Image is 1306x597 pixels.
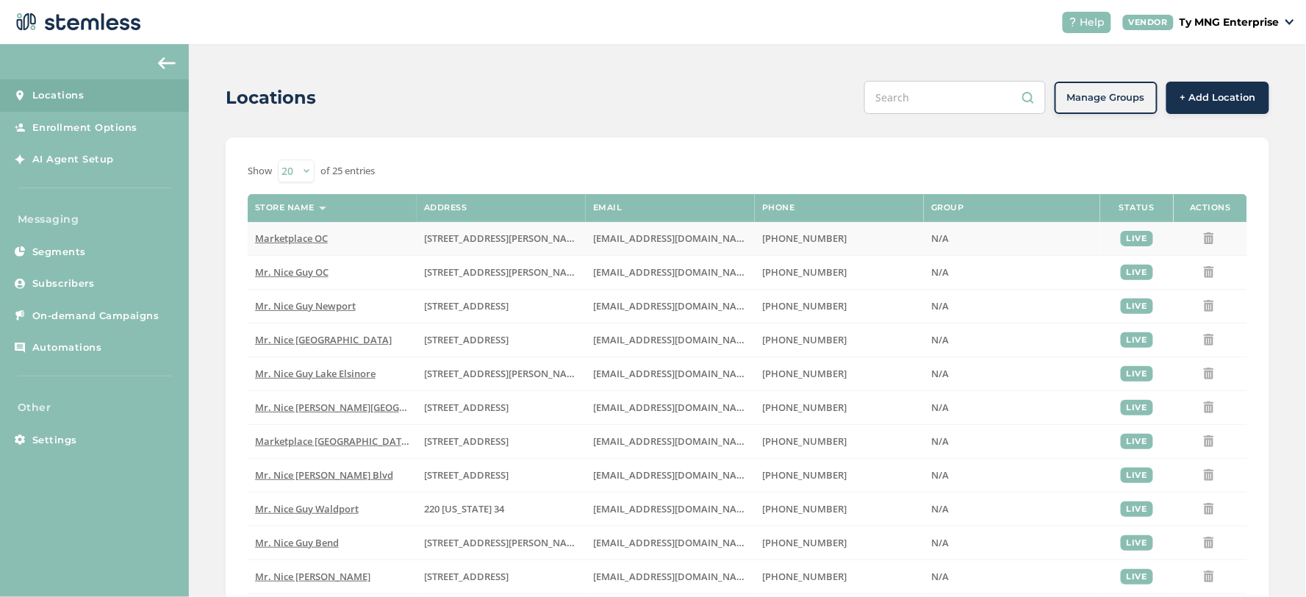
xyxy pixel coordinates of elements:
span: Manage Groups [1067,90,1145,105]
span: [STREET_ADDRESS] [424,333,509,346]
img: icon_down-arrow-small-66adaf34.svg [1285,19,1294,25]
span: [STREET_ADDRESS] [424,468,509,482]
span: [STREET_ADDRESS] [424,299,509,312]
label: Mr. Nice Guy Harbor [255,334,409,346]
p: Ty MNG Enterprise [1180,15,1280,30]
span: + Add Location [1180,90,1256,105]
span: AI Agent Setup [32,152,114,167]
label: (541) 647-2785 [762,537,916,549]
span: [EMAIL_ADDRESS][DOMAIN_NAME] [593,232,753,245]
h2: Locations [226,85,316,111]
span: [PHONE_NUMBER] [762,265,847,279]
span: [STREET_ADDRESS] [424,570,509,583]
label: (541) 563-4200 [762,503,916,515]
span: [PHONE_NUMBER] [762,333,847,346]
label: (951) 470-3397 [762,368,916,380]
div: live [1121,535,1153,551]
span: Marketplace OC [255,232,328,245]
span: Mr. Nice [PERSON_NAME][GEOGRAPHIC_DATA] [255,401,467,414]
span: Mr. Nice [PERSON_NAME] [255,570,370,583]
label: 2145 Harbor Boulevard [424,334,578,346]
label: Mr. Nice Guy Lake Elsinore [255,368,409,380]
span: [EMAIL_ADDRESS][DOMAIN_NAME] [593,570,753,583]
span: Mr. Nice Guy Waldport [255,502,359,515]
span: Segments [32,245,86,260]
img: icon-sort-1e1d7615.svg [319,207,326,210]
span: [PHONE_NUMBER] [762,367,847,380]
div: Chat Widget [1233,526,1306,597]
div: live [1121,434,1153,449]
span: Mr. Nice Guy Lake Elsinore [255,367,376,380]
label: (503) 946-8474 [762,469,916,482]
button: Manage Groups [1055,82,1158,114]
span: [PHONE_NUMBER] [762,232,847,245]
label: (714) 439-1718 [762,300,916,312]
div: live [1121,231,1153,246]
span: 220 [US_STATE] 34 [424,502,504,515]
div: VENDOR [1123,15,1174,30]
div: live [1121,332,1153,348]
label: (951) 501-0480 [762,401,916,414]
label: 730 East Dyer Road [424,266,578,279]
span: [STREET_ADDRESS][PERSON_NAME] [424,536,584,549]
span: On-demand Campaigns [32,309,159,323]
label: 24072 Postal Avenue [424,401,578,414]
label: ty@mngenterprise.com [593,232,747,245]
label: Mr. Nice Guy Waldport [255,503,409,515]
label: 3146 East Baseline Street [424,571,578,583]
span: Subscribers [32,276,95,291]
div: live [1121,400,1153,415]
label: ty@mngenterprise.com [593,368,747,380]
label: (951) 501-0479 [762,435,916,448]
span: [EMAIL_ADDRESS][DOMAIN_NAME] [593,333,753,346]
label: Mr. Nice Guy Bend [255,537,409,549]
span: Automations [32,340,102,355]
label: Mr. Nice Guy OC [255,266,409,279]
div: live [1121,569,1153,585]
th: Actions [1174,194,1247,222]
span: Settings [32,433,77,448]
span: Enrollment Options [32,121,137,135]
label: N/A [931,266,1093,279]
label: Store name [255,203,315,212]
label: 18532 Pasadena Street [424,435,578,448]
div: live [1121,265,1153,280]
label: Marketplace Lake Elsinore [255,435,409,448]
span: [PHONE_NUMBER] [762,570,847,583]
div: live [1121,298,1153,314]
label: ty@mngenterprise.com [593,537,747,549]
label: Marketplace OC [255,232,409,245]
label: N/A [931,300,1093,312]
label: Mr. Nice Guy Holgate Blvd [255,469,409,482]
label: Group [931,203,964,212]
label: N/A [931,503,1093,515]
span: Help [1080,15,1105,30]
label: ty@mngenterprise.com [593,503,747,515]
span: Mr. Nice [GEOGRAPHIC_DATA] [255,333,392,346]
button: + Add Location [1166,82,1269,114]
label: 220 Oregon 34 [424,503,578,515]
span: [PHONE_NUMBER] [762,502,847,515]
span: Mr. Nice Guy Bend [255,536,339,549]
div: live [1121,501,1153,517]
label: 224 Southeast Davis Avenue [424,537,578,549]
label: 11030 Southeast Holgate Boulevard [424,469,578,482]
span: [PHONE_NUMBER] [762,536,847,549]
span: [STREET_ADDRESS][PERSON_NAME] [424,232,584,245]
input: Search [864,81,1046,114]
span: [EMAIL_ADDRESS][DOMAIN_NAME] [593,401,753,414]
label: ty@mngenterprise.com [593,435,747,448]
span: Mr. Nice Guy Newport [255,299,356,312]
label: (714) 844-6247 [762,232,916,245]
label: Mr. Nice Guy Newport [255,300,409,312]
span: Locations [32,88,85,103]
label: N/A [931,435,1093,448]
img: icon-arrow-back-accent-c549486e.svg [158,57,176,69]
label: ty@mngenterprise.com [593,571,747,583]
span: [EMAIL_ADDRESS][DOMAIN_NAME] [593,502,753,515]
span: [EMAIL_ADDRESS][DOMAIN_NAME] [593,536,753,549]
span: Mr. Nice [PERSON_NAME] Blvd [255,468,393,482]
span: [EMAIL_ADDRESS][DOMAIN_NAME] [593,265,753,279]
label: N/A [931,232,1093,245]
label: ty@mngenterprise.com [593,266,747,279]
